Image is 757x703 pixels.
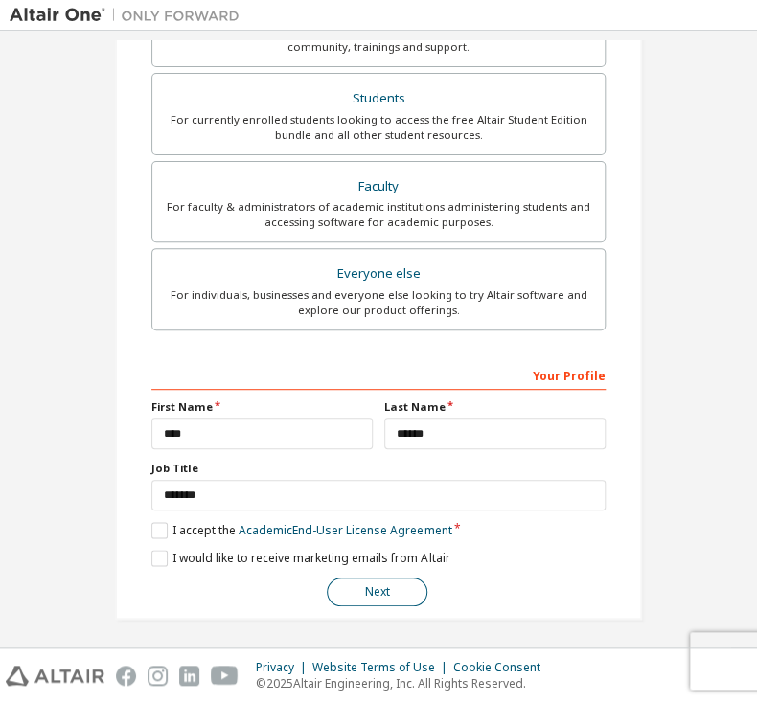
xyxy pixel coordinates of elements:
label: Last Name [384,399,606,415]
a: Academic End-User License Agreement [239,522,451,538]
img: Altair One [10,6,249,25]
img: instagram.svg [148,666,168,686]
p: © 2025 Altair Engineering, Inc. All Rights Reserved. [256,675,552,692]
div: Website Terms of Use [312,660,453,675]
img: linkedin.svg [179,666,199,686]
img: altair_logo.svg [6,666,104,686]
img: youtube.svg [211,666,239,686]
label: First Name [151,399,373,415]
label: I would like to receive marketing emails from Altair [151,550,449,566]
div: For currently enrolled students looking to access the free Altair Student Edition bundle and all ... [164,112,593,143]
div: Cookie Consent [453,660,552,675]
div: Privacy [256,660,312,675]
div: For individuals, businesses and everyone else looking to try Altair software and explore our prod... [164,287,593,318]
img: facebook.svg [116,666,136,686]
div: Everyone else [164,261,593,287]
div: Students [164,85,593,112]
label: I accept the [151,522,451,538]
div: Faculty [164,173,593,200]
div: Your Profile [151,359,606,390]
div: For faculty & administrators of academic institutions administering students and accessing softwa... [164,199,593,230]
label: Job Title [151,461,606,476]
button: Next [327,578,427,606]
